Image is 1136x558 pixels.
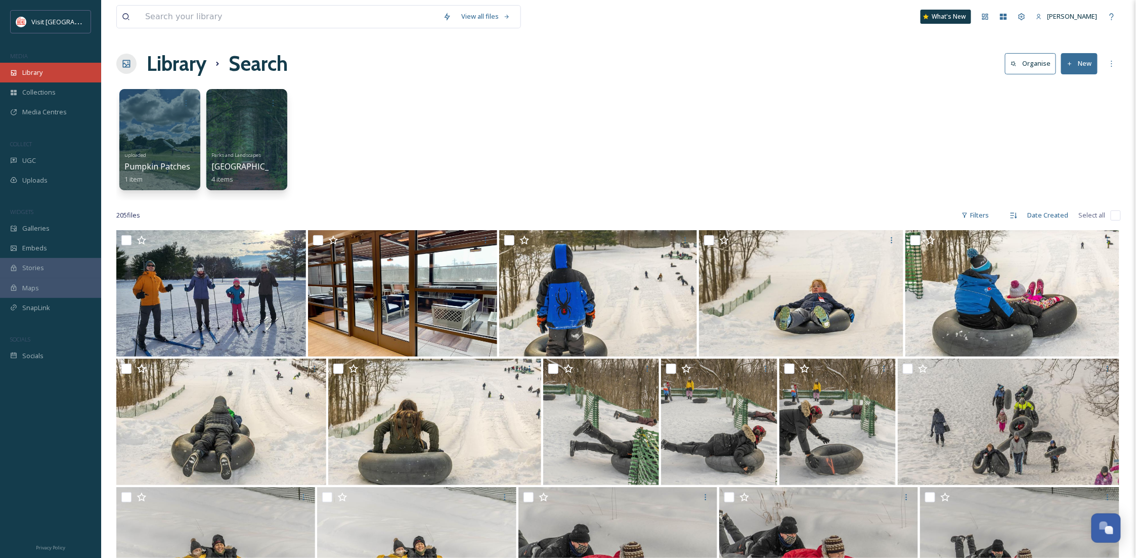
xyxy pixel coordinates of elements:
[1079,210,1106,220] span: Select all
[36,541,65,553] a: Privacy Policy
[1023,205,1074,225] div: Date Created
[211,149,293,184] a: Parks and Landscapes[GEOGRAPHIC_DATA]4 items
[543,359,660,485] img: stPats_989.jpg
[22,176,48,185] span: Uploads
[921,10,971,24] a: What's New
[16,17,26,27] img: vsbm-stackedMISH_CMYKlogo2017.jpg
[1005,53,1061,74] a: Organise
[22,88,56,97] span: Collections
[1047,12,1098,21] span: [PERSON_NAME]
[211,161,293,172] span: [GEOGRAPHIC_DATA]
[140,6,438,28] input: Search your library
[22,283,39,293] span: Maps
[1061,53,1098,74] button: New
[661,359,777,485] img: stPats_987.jpg
[116,230,306,357] img: St. Pat's skiing.jpg
[229,49,288,79] h1: Search
[147,49,206,79] a: Library
[22,263,44,273] span: Stories
[36,544,65,551] span: Privacy Policy
[10,208,33,216] span: WIDGETS
[898,359,1119,485] img: stPats_974.jpg
[1031,7,1103,26] a: [PERSON_NAME]
[22,243,47,253] span: Embeds
[22,351,43,361] span: Socials
[456,7,515,26] a: View all files
[211,152,261,158] span: Parks and Landscapes
[211,175,233,184] span: 4 items
[22,156,36,165] span: UGC
[124,149,190,184] a: uploadedPumpkin Patches1 item
[1091,513,1121,543] button: Open Chat
[22,107,67,117] span: Media Centres
[22,303,50,313] span: SnapLink
[124,175,143,184] span: 1 item
[10,52,28,60] span: MEDIA
[22,224,50,233] span: Galleries
[499,230,697,357] img: stPats_053.jpg
[10,335,30,343] span: SOCIALS
[116,210,140,220] span: 205 file s
[779,359,896,485] img: stPats_985.jpg
[699,230,903,357] img: stPats_043.jpg
[905,230,1119,357] img: stPats_042.jpg
[116,359,326,485] img: stPats_033.jpg
[124,161,190,172] span: Pumpkin Patches
[10,140,32,148] span: COLLECT
[1005,53,1056,74] button: Organise
[308,230,498,357] img: Patio.jpg
[31,17,110,26] span: Visit [GEOGRAPHIC_DATA]
[22,68,42,77] span: Library
[328,359,541,485] img: stPats_023.jpg
[124,152,146,158] span: uploaded
[956,205,994,225] div: Filters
